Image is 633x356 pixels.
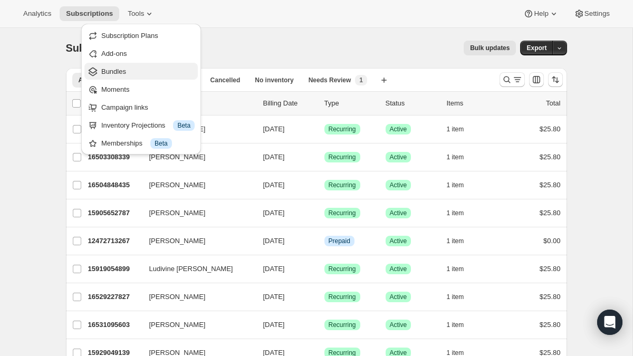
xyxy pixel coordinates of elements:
span: 1 item [447,321,464,329]
span: Recurring [329,209,356,217]
button: [PERSON_NAME] [143,316,248,333]
span: 1 item [447,265,464,273]
span: [PERSON_NAME] [149,320,206,330]
span: Add-ons [101,50,127,57]
span: [DATE] [263,321,285,329]
p: Billing Date [263,98,316,109]
button: Settings [568,6,616,21]
span: $25.80 [540,265,561,273]
span: Active [390,321,407,329]
div: 16503308339[PERSON_NAME][DATE]SuccessRecurringSuccessActive1 item$25.80 [88,150,561,165]
span: $25.80 [540,153,561,161]
span: Beta [155,139,168,148]
span: [DATE] [263,181,285,189]
span: Tools [128,9,144,18]
span: [PERSON_NAME] [149,292,206,302]
p: 12472713267 [88,236,141,246]
span: Bundles [101,68,126,75]
span: 1 item [447,125,464,133]
span: Export [526,44,546,52]
span: Recurring [329,265,356,273]
button: Export [520,41,553,55]
p: 16531095603 [88,320,141,330]
span: Active [390,209,407,217]
span: Recurring [329,153,356,161]
p: 15905652787 [88,208,141,218]
span: No inventory [255,76,293,84]
span: Active [390,181,407,189]
button: Create new view [376,73,392,88]
button: [PERSON_NAME] [143,205,248,222]
div: Items [447,98,500,109]
button: Moments [84,81,198,98]
div: 12472713267[PERSON_NAME][DATE]InfoPrepaidSuccessActive1 item$0.00 [88,234,561,248]
span: Cancelled [210,76,241,84]
div: Open Intercom Messenger [597,310,622,335]
span: $25.80 [540,181,561,189]
button: Campaign links [84,99,198,116]
span: [PERSON_NAME] [149,236,206,246]
span: Prepaid [329,237,350,245]
p: Status [386,98,438,109]
button: Analytics [17,6,57,21]
button: Customize table column order and visibility [529,72,544,87]
span: $25.80 [540,293,561,301]
span: 1 item [447,293,464,301]
button: [PERSON_NAME] [143,177,248,194]
div: 16504848435[PERSON_NAME][DATE]SuccessRecurringSuccessActive1 item$25.80 [88,178,561,193]
span: Bulk updates [470,44,510,52]
span: Ludivine [PERSON_NAME] [149,264,233,274]
button: [PERSON_NAME] [143,288,248,305]
button: 1 item [447,234,476,248]
span: Active [390,125,407,133]
span: Subscription Plans [101,32,158,40]
p: Total [546,98,560,109]
span: Settings [584,9,610,18]
span: [DATE] [263,293,285,301]
button: 1 item [447,317,476,332]
span: Help [534,9,548,18]
button: Tools [121,6,161,21]
button: Memberships [84,134,198,151]
div: IDCustomerBilling DateTypeStatusItemsTotal [88,98,561,109]
button: Inventory Projections [84,117,198,133]
span: Moments [101,85,129,93]
span: Analytics [23,9,51,18]
span: Recurring [329,293,356,301]
span: [PERSON_NAME] [149,208,206,218]
button: [PERSON_NAME] [143,233,248,249]
p: 16504848435 [88,180,141,190]
p: 16529227827 [88,292,141,302]
span: Recurring [329,181,356,189]
span: [DATE] [263,125,285,133]
button: 1 item [447,206,476,220]
div: 16529227827[PERSON_NAME][DATE]SuccessRecurringSuccessActive1 item$25.80 [88,290,561,304]
button: Subscription Plans [84,27,198,44]
span: Active [390,153,407,161]
span: Active [390,237,407,245]
span: [DATE] [263,209,285,217]
span: $25.80 [540,321,561,329]
button: 1 item [447,122,476,137]
button: Subscriptions [60,6,119,21]
button: Ludivine [PERSON_NAME] [143,261,248,277]
div: Inventory Projections [101,120,195,131]
span: 1 item [447,237,464,245]
button: Bundles [84,63,198,80]
button: 1 item [447,290,476,304]
span: Subscriptions [66,42,135,54]
p: 15919054899 [88,264,141,274]
button: Bulk updates [464,41,516,55]
button: Sort the results [548,72,563,87]
span: Recurring [329,321,356,329]
span: Recurring [329,125,356,133]
div: 15905652787[PERSON_NAME][DATE]SuccessRecurringSuccessActive1 item$25.80 [88,206,561,220]
span: Beta [177,121,190,130]
span: 1 item [447,153,464,161]
span: [PERSON_NAME] [149,180,206,190]
button: 1 item [447,262,476,276]
button: Search and filter results [500,72,525,87]
span: Needs Review [309,76,351,84]
span: Campaign links [101,103,148,111]
button: 1 item [447,150,476,165]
